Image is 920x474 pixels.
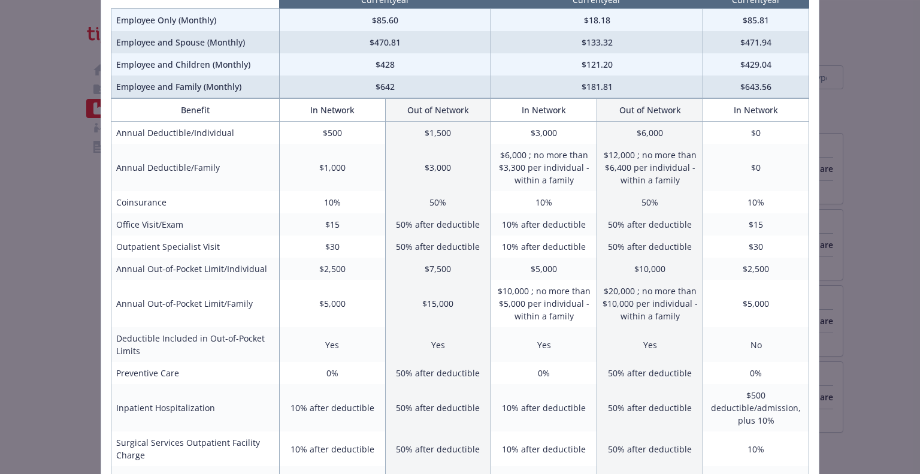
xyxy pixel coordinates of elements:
th: Out of Network [385,99,491,122]
td: 10% [703,191,809,213]
td: Employee and Children (Monthly) [111,53,280,76]
td: Yes [597,327,703,362]
td: $1,500 [385,122,491,144]
td: 50% after deductible [597,362,703,384]
td: Employee and Family (Monthly) [111,76,280,98]
th: In Network [279,99,385,122]
td: Preventive Care [111,362,280,384]
td: 10% [491,191,597,213]
td: Yes [279,327,385,362]
td: $6,000 [597,122,703,144]
td: $500 deductible/admission, plus 10% [703,384,809,431]
td: $133.32 [491,31,703,53]
td: 50% after deductible [597,213,703,236]
td: Outpatient Specialist Visit [111,236,280,258]
td: $1,000 [279,144,385,191]
td: 50% after deductible [385,431,491,466]
td: $7,500 [385,258,491,280]
td: Deductible Included in Out-of-Pocket Limits [111,327,280,362]
td: Coinsurance [111,191,280,213]
td: $15,000 [385,280,491,327]
td: 10% after deductible [491,384,597,431]
td: 50% after deductible [385,362,491,384]
td: Annual Deductible/Family [111,144,280,191]
td: 0% [279,362,385,384]
td: $30 [703,236,809,258]
td: 10% after deductible [279,384,385,431]
td: Employee and Spouse (Monthly) [111,31,280,53]
td: Yes [491,327,597,362]
td: Annual Out-of-Pocket Limit/Individual [111,258,280,280]
td: 10% after deductible [491,213,597,236]
td: $0 [703,144,809,191]
td: Annual Deductible/Individual [111,122,280,144]
td: 50% after deductible [597,431,703,466]
td: $6,000 ; no more than $3,300 per individual - within a family [491,144,597,191]
td: $181.81 [491,76,703,98]
td: 50% after deductible [385,384,491,431]
td: No [703,327,809,362]
td: $5,000 [703,280,809,327]
td: $428 [279,53,491,76]
td: $85.81 [703,9,809,32]
td: $20,000 ; no more than $10,000 per individual - within a family [597,280,703,327]
td: $642 [279,76,491,98]
td: $471.94 [703,31,809,53]
td: $643.56 [703,76,809,98]
th: Out of Network [597,99,703,122]
th: In Network [703,99,809,122]
td: $12,000 ; no more than $6,400 per individual - within a family [597,144,703,191]
td: $10,000 [597,258,703,280]
td: $18.18 [491,9,703,32]
td: 50% [597,191,703,213]
td: Employee Only (Monthly) [111,9,280,32]
td: Inpatient Hospitalization [111,384,280,431]
td: 10% [279,191,385,213]
td: 50% after deductible [385,236,491,258]
td: $429.04 [703,53,809,76]
td: $85.60 [279,9,491,32]
td: 10% [703,431,809,466]
td: Office Visit/Exam [111,213,280,236]
td: 0% [703,362,809,384]
td: $10,000 ; no more than $5,000 per individual - within a family [491,280,597,327]
th: Benefit [111,99,280,122]
td: 10% after deductible [279,431,385,466]
td: 10% after deductible [491,236,597,258]
td: $15 [279,213,385,236]
td: $2,500 [279,258,385,280]
td: Annual Out-of-Pocket Limit/Family [111,280,280,327]
td: Yes [385,327,491,362]
td: 50% after deductible [597,236,703,258]
td: $3,000 [385,144,491,191]
td: $121.20 [491,53,703,76]
td: 50% [385,191,491,213]
td: $30 [279,236,385,258]
td: $2,500 [703,258,809,280]
td: $5,000 [279,280,385,327]
td: $500 [279,122,385,144]
td: 50% after deductible [385,213,491,236]
td: 10% after deductible [491,431,597,466]
td: $470.81 [279,31,491,53]
td: 0% [491,362,597,384]
th: In Network [491,99,597,122]
td: $5,000 [491,258,597,280]
td: Surgical Services Outpatient Facility Charge [111,431,280,466]
td: 50% after deductible [597,384,703,431]
td: $3,000 [491,122,597,144]
td: $15 [703,213,809,236]
td: $0 [703,122,809,144]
